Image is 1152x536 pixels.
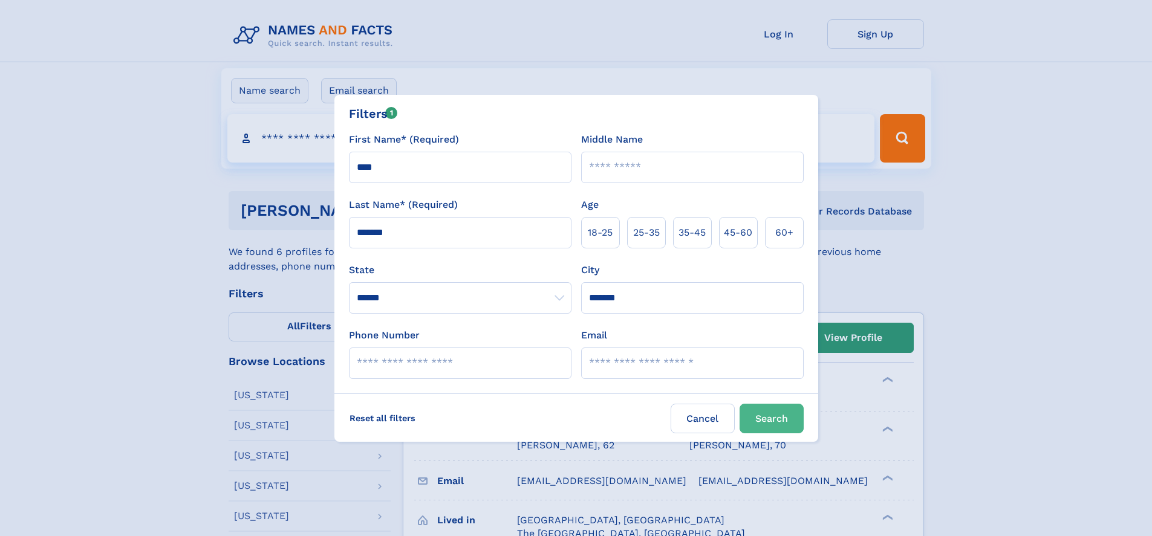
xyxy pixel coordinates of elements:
[581,198,599,212] label: Age
[342,404,423,433] label: Reset all filters
[349,132,459,147] label: First Name* (Required)
[775,225,793,240] span: 60+
[581,132,643,147] label: Middle Name
[724,225,752,240] span: 45‑60
[581,263,599,277] label: City
[349,263,571,277] label: State
[633,225,660,240] span: 25‑35
[349,198,458,212] label: Last Name* (Required)
[740,404,804,433] button: Search
[588,225,613,240] span: 18‑25
[581,328,607,343] label: Email
[349,328,420,343] label: Phone Number
[679,225,706,240] span: 35‑45
[349,105,398,123] div: Filters
[671,404,735,433] label: Cancel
